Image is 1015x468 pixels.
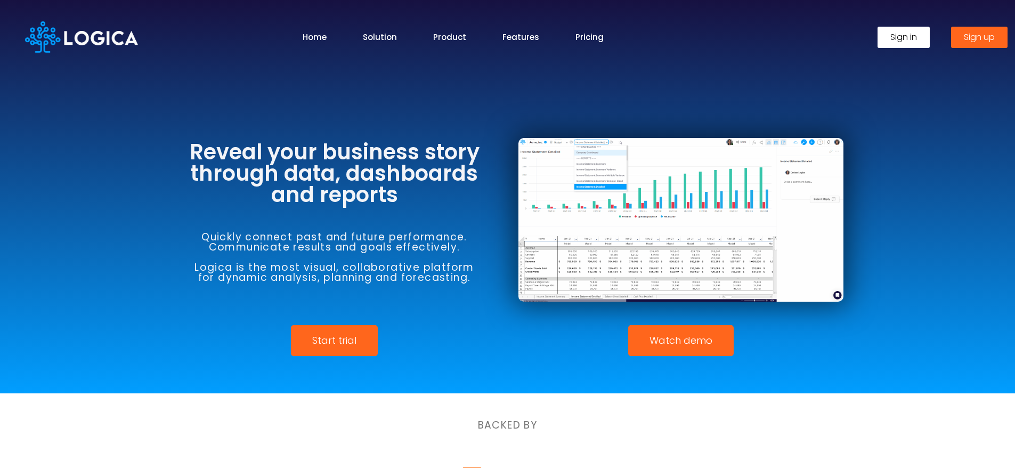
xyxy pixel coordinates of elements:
h3: Reveal your business story through data, dashboards and reports [172,141,497,205]
a: Sign in [878,27,930,48]
img: Logica [25,21,138,53]
span: Start trial [312,336,356,345]
span: Sign in [890,33,917,42]
a: Pricing [575,31,604,43]
a: Features [502,31,539,43]
span: Watch demo [649,336,712,345]
h6: Quickly connect past and future performance. Communicate results and goals effectively. Logica is... [172,232,497,283]
a: Sign up [951,27,1008,48]
a: Home [303,31,327,43]
span: Sign up [964,33,995,42]
a: Logica [25,30,138,43]
a: Product [433,31,466,43]
a: Watch demo [628,325,734,356]
h6: BACKED BY [220,420,795,430]
a: Solution [363,31,397,43]
a: Start trial [291,325,378,356]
